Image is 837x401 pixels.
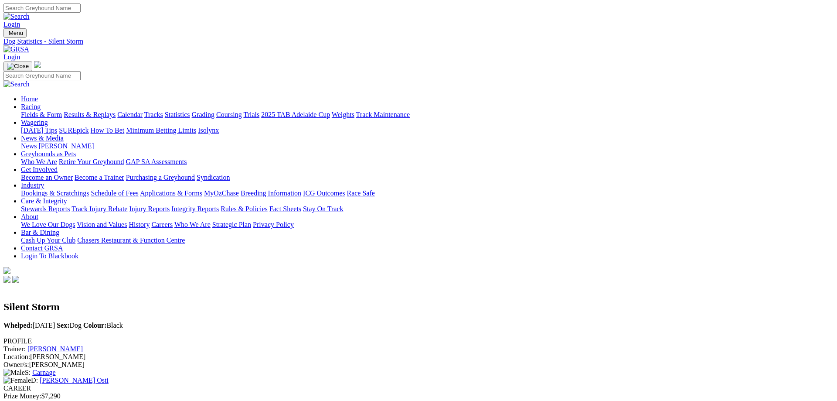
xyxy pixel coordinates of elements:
a: Chasers Restaurant & Function Centre [77,236,185,244]
a: MyOzChase [204,189,239,197]
div: Industry [21,189,834,197]
input: Search [3,3,81,13]
a: How To Bet [91,127,125,134]
span: [DATE] [3,322,55,329]
a: Become a Trainer [75,174,124,181]
b: Whelped: [3,322,33,329]
span: Dog [57,322,82,329]
a: Wagering [21,119,48,126]
span: S: [3,369,31,376]
span: Prize Money: [3,392,41,400]
span: Location: [3,353,30,360]
img: logo-grsa-white.png [3,267,10,274]
a: Results & Replays [64,111,116,118]
a: Grading [192,111,214,118]
img: Search [3,80,30,88]
button: Toggle navigation [3,62,32,71]
span: Menu [9,30,23,36]
a: Login To Blackbook [21,252,78,260]
b: Sex: [57,322,69,329]
a: Syndication [197,174,230,181]
a: SUREpick [59,127,88,134]
a: Track Maintenance [356,111,410,118]
div: [PERSON_NAME] [3,353,834,361]
img: Search [3,13,30,21]
span: Black [83,322,123,329]
a: [PERSON_NAME] [38,142,94,150]
input: Search [3,71,81,80]
a: Statistics [165,111,190,118]
span: Owner/s: [3,361,29,368]
a: Race Safe [347,189,374,197]
a: News & Media [21,134,64,142]
a: Isolynx [198,127,219,134]
a: Bar & Dining [21,229,59,236]
div: [PERSON_NAME] [3,361,834,369]
a: Coursing [216,111,242,118]
a: 2025 TAB Adelaide Cup [261,111,330,118]
b: Colour: [83,322,106,329]
a: Breeding Information [241,189,301,197]
a: Contact GRSA [21,244,63,252]
a: Who We Are [174,221,211,228]
a: Vision and Values [77,221,127,228]
a: Calendar [117,111,143,118]
a: Purchasing a Greyhound [126,174,195,181]
a: Minimum Betting Limits [126,127,196,134]
a: Tracks [144,111,163,118]
a: Carnage [32,369,55,376]
div: Racing [21,111,834,119]
a: Injury Reports [129,205,170,212]
div: News & Media [21,142,834,150]
a: Dog Statistics - Silent Storm [3,38,834,45]
a: Fields & Form [21,111,62,118]
img: facebook.svg [3,276,10,283]
a: Get Involved [21,166,58,173]
a: Care & Integrity [21,197,67,205]
div: Bar & Dining [21,236,834,244]
div: Get Involved [21,174,834,182]
a: [DATE] Tips [21,127,57,134]
a: About [21,213,38,220]
a: [PERSON_NAME] [27,345,83,353]
div: About [21,221,834,229]
div: Care & Integrity [21,205,834,213]
h2: Silent Storm [3,301,834,313]
a: Privacy Policy [253,221,294,228]
a: Who We Are [21,158,57,165]
a: Careers [151,221,173,228]
a: Stewards Reports [21,205,70,212]
a: Racing [21,103,41,110]
a: Trials [243,111,259,118]
a: Rules & Policies [221,205,268,212]
img: Close [7,63,29,70]
img: GRSA [3,45,29,53]
div: Wagering [21,127,834,134]
a: We Love Our Dogs [21,221,75,228]
a: Weights [332,111,354,118]
a: Login [3,21,20,28]
img: Female [3,377,31,384]
a: Schedule of Fees [91,189,138,197]
span: Trainer: [3,345,26,353]
div: $7,290 [3,392,834,400]
button: Toggle navigation [3,28,27,38]
a: Become an Owner [21,174,73,181]
a: History [129,221,150,228]
a: Strategic Plan [212,221,251,228]
div: CAREER [3,384,834,392]
img: Male [3,369,25,377]
a: Integrity Reports [171,205,219,212]
a: Bookings & Scratchings [21,189,89,197]
a: Track Injury Rebate [71,205,127,212]
a: GAP SA Assessments [126,158,187,165]
a: Stay On Track [303,205,343,212]
a: Retire Your Greyhound [59,158,124,165]
a: News [21,142,37,150]
div: PROFILE [3,337,834,345]
a: Login [3,53,20,61]
a: Applications & Forms [140,189,202,197]
div: Greyhounds as Pets [21,158,834,166]
span: D: [3,377,38,384]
